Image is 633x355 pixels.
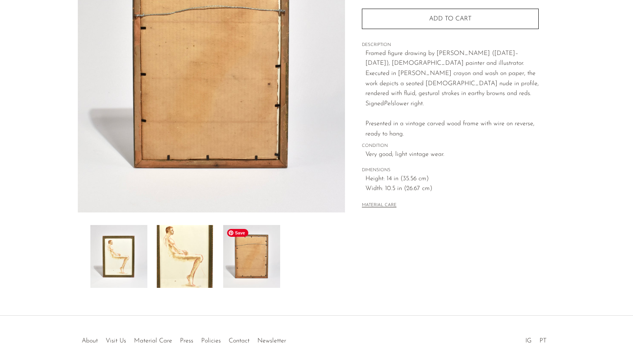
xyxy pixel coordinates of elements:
span: CONDITION [362,143,539,150]
em: Pels [384,101,394,107]
button: MATERIAL CARE [362,203,396,209]
span: Width: 10.5 in (26.67 cm) [365,184,539,194]
img: Figure Drawing, Framed [90,225,147,288]
p: Framed figure drawing by [PERSON_NAME] ([DATE]–[DATE]), [DEMOGRAPHIC_DATA] painter and illustrato... [365,49,539,139]
span: Very good; light vintage wear. [365,150,539,160]
span: Save [227,229,248,237]
a: Visit Us [106,338,126,344]
a: Policies [201,338,221,344]
span: Add to cart [429,15,472,23]
a: IG [525,338,532,344]
button: Add to cart [362,9,539,29]
ul: Social Medias [521,331,550,346]
img: Figure Drawing, Framed [157,225,214,288]
a: Press [180,338,193,344]
a: About [82,338,98,344]
span: DESCRIPTION [362,42,539,49]
span: DIMENSIONS [362,167,539,174]
a: Contact [229,338,250,344]
span: Height: 14 in (35.56 cm) [365,174,539,184]
ul: Quick links [78,331,290,346]
a: Material Care [134,338,172,344]
img: Figure Drawing, Framed [223,225,280,288]
a: PT [539,338,547,344]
